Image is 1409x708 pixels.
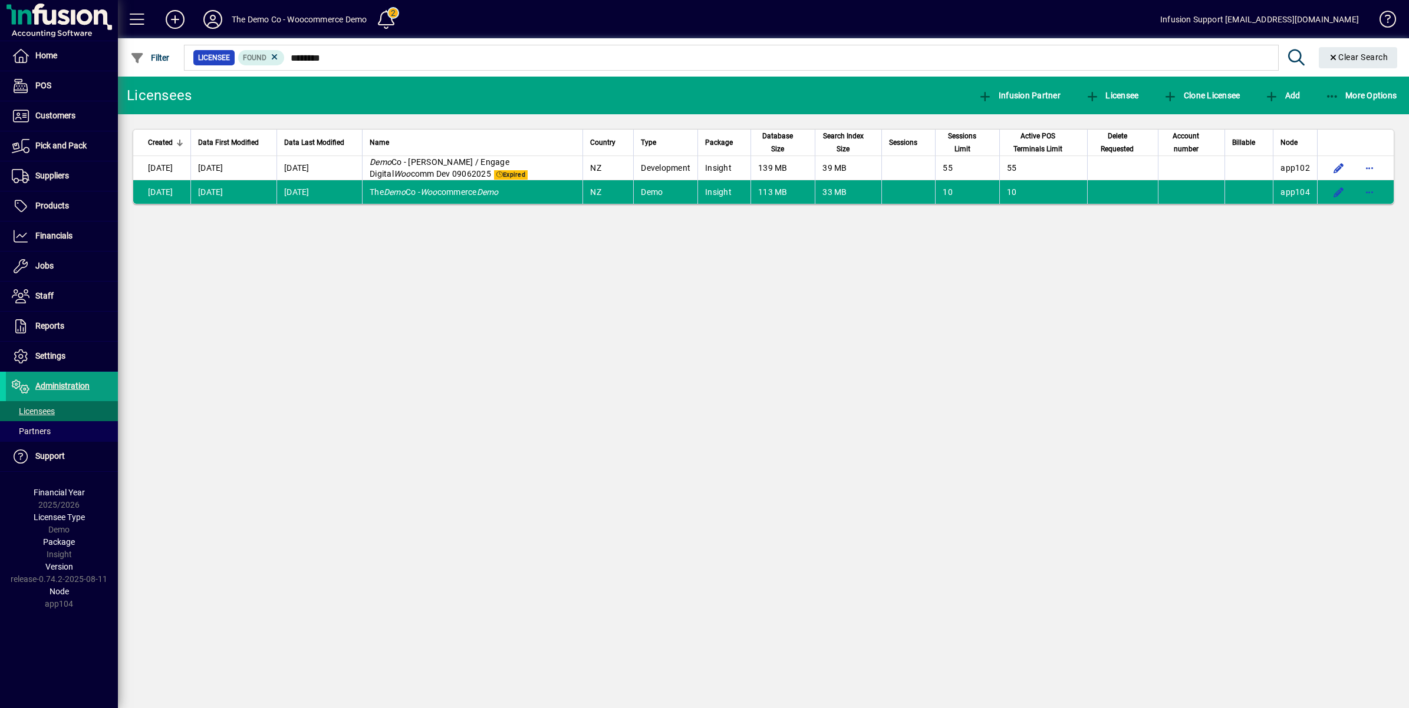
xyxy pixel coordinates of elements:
[12,406,55,416] span: Licensees
[1160,85,1243,106] button: Clone Licensee
[276,180,362,204] td: [DATE]
[232,10,367,29] div: The Demo Co - Woocommerce Demo
[35,111,75,120] span: Customers
[6,312,118,341] a: Reports
[1371,2,1394,41] a: Knowledge Base
[590,136,615,149] span: Country
[1329,158,1348,177] button: Edit
[50,587,69,596] span: Node
[582,156,633,180] td: NZ
[1265,91,1300,100] span: Add
[1095,130,1151,156] div: Delete Requested
[370,187,499,197] span: The Co - commerce
[394,169,411,178] em: Woo
[1262,85,1303,106] button: Add
[127,86,192,105] div: Licensees
[6,161,118,191] a: Suppliers
[148,136,173,149] span: Created
[1007,130,1080,156] div: Active POS Terminals Limit
[590,136,626,149] div: Country
[750,180,815,204] td: 113 MB
[943,130,981,156] span: Sessions Limit
[6,442,118,471] a: Support
[889,136,928,149] div: Sessions
[943,130,992,156] div: Sessions Limit
[6,421,118,441] a: Partners
[284,136,355,149] div: Data Last Modified
[633,180,697,204] td: Demo
[1160,10,1359,29] div: Infusion Support [EMAIL_ADDRESS][DOMAIN_NAME]
[148,136,183,149] div: Created
[35,261,54,270] span: Jobs
[1166,130,1218,156] div: Account number
[1280,187,1310,197] span: app104.prod.infusionbusinesssoftware.com
[641,136,690,149] div: Type
[822,130,864,156] span: Search Index Size
[370,157,391,167] em: Demo
[198,136,269,149] div: Data First Modified
[6,41,118,71] a: Home
[156,9,194,30] button: Add
[420,187,437,197] em: Woo
[243,54,266,62] span: Found
[6,191,118,221] a: Products
[999,180,1087,204] td: 10
[999,156,1087,180] td: 55
[370,157,509,178] span: Co - [PERSON_NAME] / Engage Digital comm Dev 09062025
[494,170,528,180] span: Expired
[1360,183,1379,201] button: More options
[133,156,190,180] td: [DATE]
[35,451,65,461] span: Support
[1328,52,1388,62] span: Clear Search
[35,381,90,391] span: Administration
[1007,130,1069,156] span: Active POS Terminals Limit
[705,136,733,149] span: Package
[34,488,85,497] span: Financial Year
[822,130,874,156] div: Search Index Size
[35,231,73,240] span: Financials
[1232,136,1266,149] div: Billable
[6,342,118,371] a: Settings
[758,130,797,156] span: Database Size
[238,50,285,65] mat-chip: Found Status: Found
[198,136,259,149] span: Data First Modified
[35,171,69,180] span: Suppliers
[35,291,54,300] span: Staff
[758,130,808,156] div: Database Size
[6,131,118,161] a: Pick and Pack
[6,221,118,251] a: Financials
[1360,158,1379,177] button: More options
[370,136,389,149] span: Name
[35,351,65,360] span: Settings
[1232,136,1255,149] span: Billable
[127,47,173,68] button: Filter
[198,52,230,64] span: Licensee
[815,156,881,180] td: 39 MB
[130,53,170,62] span: Filter
[45,562,73,571] span: Version
[641,136,656,149] span: Type
[190,180,276,204] td: [DATE]
[978,91,1061,100] span: Infusion Partner
[35,81,51,90] span: POS
[35,51,57,60] span: Home
[384,187,406,197] em: Demo
[582,180,633,204] td: NZ
[889,136,917,149] span: Sessions
[1166,130,1207,156] span: Account number
[35,201,69,210] span: Products
[194,9,232,30] button: Profile
[276,156,362,180] td: [DATE]
[1085,91,1139,100] span: Licensee
[1325,91,1397,100] span: More Options
[633,156,697,180] td: Development
[705,136,743,149] div: Package
[6,401,118,421] a: Licensees
[1163,91,1240,100] span: Clone Licensee
[284,136,344,149] span: Data Last Modified
[34,512,85,522] span: Licensee Type
[697,156,750,180] td: Insight
[1322,85,1400,106] button: More Options
[697,180,750,204] td: Insight
[1329,183,1348,201] button: Edit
